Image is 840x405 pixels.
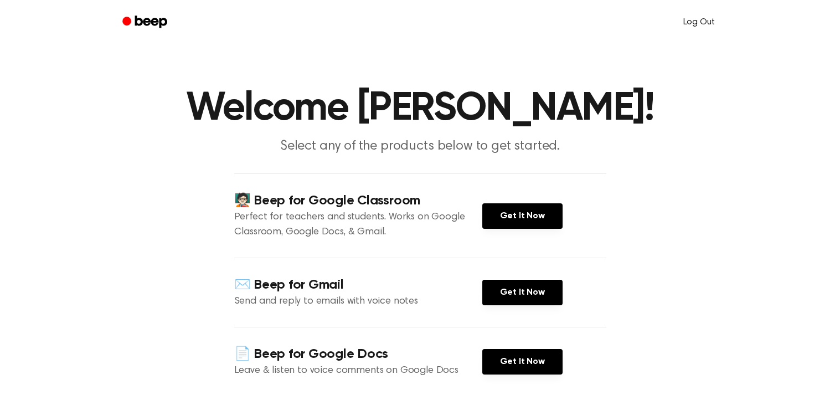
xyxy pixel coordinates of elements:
[234,276,482,294] h4: ✉️ Beep for Gmail
[482,203,563,229] a: Get It Now
[234,363,482,378] p: Leave & listen to voice comments on Google Docs
[234,210,482,240] p: Perfect for teachers and students. Works on Google Classroom, Google Docs, & Gmail.
[137,89,704,129] h1: Welcome [PERSON_NAME]!
[234,192,482,210] h4: 🧑🏻‍🏫 Beep for Google Classroom
[672,9,726,35] a: Log Out
[482,280,563,305] a: Get It Now
[482,349,563,375] a: Get It Now
[234,345,482,363] h4: 📄 Beep for Google Docs
[234,294,482,309] p: Send and reply to emails with voice notes
[115,12,177,33] a: Beep
[208,137,633,156] p: Select any of the products below to get started.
